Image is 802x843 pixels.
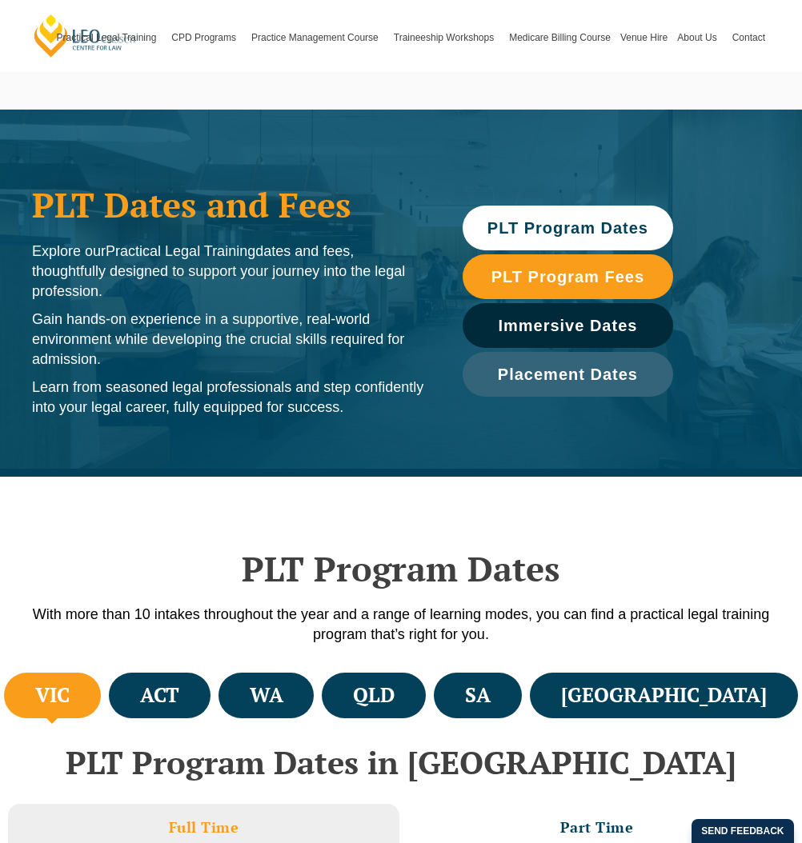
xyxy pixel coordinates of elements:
a: PLT Program Dates [463,206,673,250]
a: Practical Legal Training [52,3,167,72]
span: Practical Legal Training [106,243,255,259]
span: PLT Program Fees [491,269,644,285]
h1: PLT Dates and Fees [32,185,431,225]
h4: ACT [140,682,179,709]
h2: PLT Program Dates [16,549,786,589]
a: PLT Program Fees [463,254,673,299]
a: Venue Hire [616,3,672,72]
a: Placement Dates [463,352,673,397]
p: Explore our dates and fees, thoughtfully designed to support your journey into the legal profession. [32,242,431,302]
a: Contact [728,3,770,72]
h4: VIC [35,682,70,709]
p: With more than 10 intakes throughout the year and a range of learning modes, you can find a pract... [16,605,786,645]
p: Learn from seasoned legal professionals and step confidently into your legal career, fully equipp... [32,378,431,418]
h3: Part Time [560,818,634,837]
h4: [GEOGRAPHIC_DATA] [561,682,767,709]
a: About Us [672,3,727,72]
span: Placement Dates [498,366,638,382]
h3: Full Time [169,818,239,837]
a: CPD Programs [166,3,247,72]
h4: QLD [353,682,395,709]
a: [PERSON_NAME] Centre for Law [32,13,138,58]
a: Traineeship Workshops [389,3,504,72]
h4: WA [250,682,283,709]
span: Immersive Dates [498,318,637,334]
a: Immersive Dates [463,303,673,348]
span: PLT Program Dates [487,220,648,236]
a: Medicare Billing Course [504,3,616,72]
p: Gain hands-on experience in a supportive, real-world environment while developing the crucial ski... [32,310,431,370]
a: Practice Management Course [247,3,389,72]
h4: SA [465,682,491,709]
